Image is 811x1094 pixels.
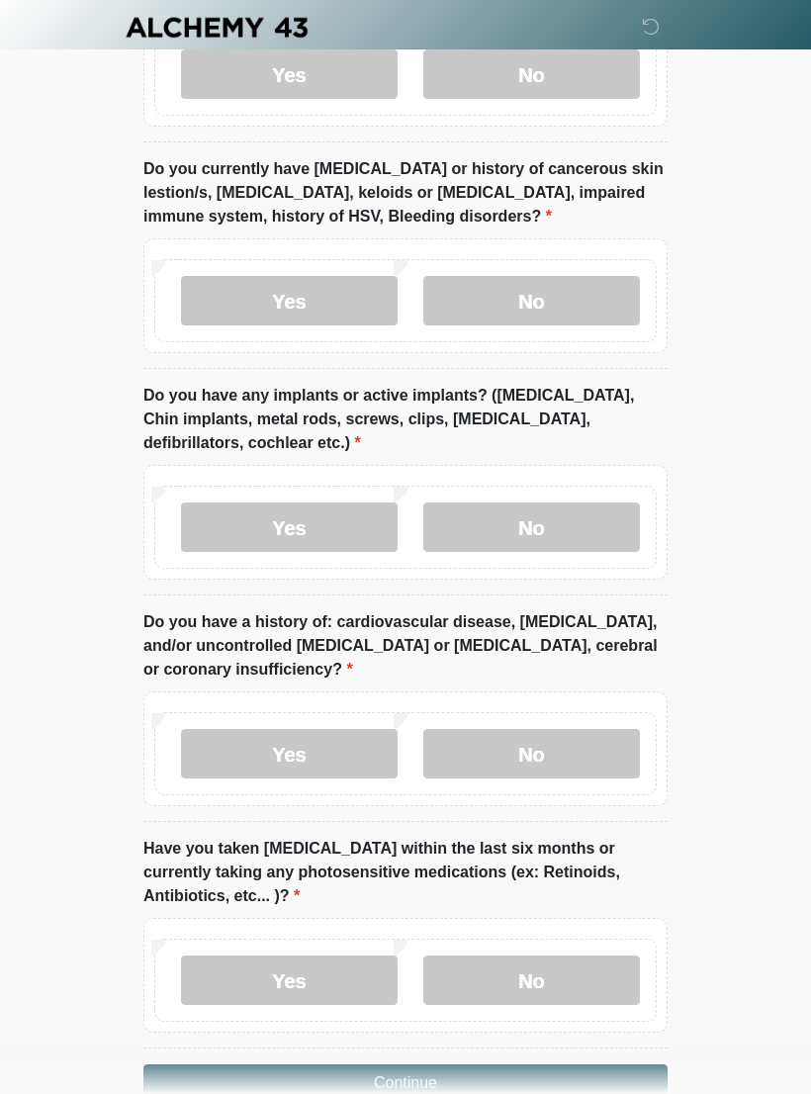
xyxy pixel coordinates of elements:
[423,956,640,1005] label: No
[423,49,640,99] label: No
[181,956,398,1005] label: Yes
[423,276,640,325] label: No
[181,729,398,778] label: Yes
[181,49,398,99] label: Yes
[143,384,668,455] label: Do you have any implants or active implants? ([MEDICAL_DATA], Chin implants, metal rods, screws, ...
[423,729,640,778] label: No
[181,276,398,325] label: Yes
[143,610,668,682] label: Do you have a history of: cardiovascular disease, [MEDICAL_DATA], and/or uncontrolled [MEDICAL_DA...
[124,15,310,40] img: Alchemy 43 Logo
[143,837,668,908] label: Have you taken [MEDICAL_DATA] within the last six months or currently taking any photosensitive m...
[423,502,640,552] label: No
[181,502,398,552] label: Yes
[143,157,668,228] label: Do you currently have [MEDICAL_DATA] or history of cancerous skin lestion/s, [MEDICAL_DATA], kelo...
